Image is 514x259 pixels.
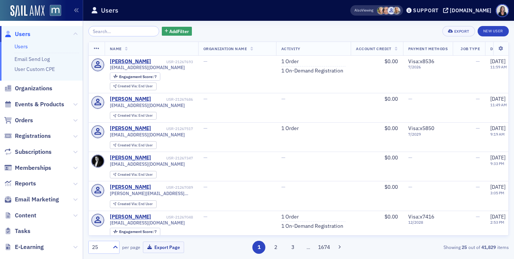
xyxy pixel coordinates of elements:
[110,141,157,149] div: Created Via: End User
[15,195,59,204] span: Email Marketing
[382,7,390,14] span: Katie Foo
[281,223,343,230] a: 1 On-Demand Registration
[281,95,285,102] span: —
[110,184,151,191] a: [PERSON_NAME]
[408,65,448,69] span: 7 / 2026
[110,96,151,103] a: [PERSON_NAME]
[15,100,64,109] span: Events & Products
[118,143,138,148] span: Created Via :
[408,220,448,225] span: 12 / 2028
[4,211,36,220] a: Content
[490,58,505,65] span: [DATE]
[15,243,44,251] span: E-Learning
[50,5,61,16] img: SailAMX
[118,201,138,206] span: Created Via :
[461,46,480,51] span: Job Type
[476,213,480,220] span: —
[169,28,189,35] span: Add Filter
[203,95,207,102] span: —
[281,125,299,132] a: 1 Order
[110,103,185,108] span: [EMAIL_ADDRESS][DOMAIN_NAME]
[118,113,138,118] span: Created Via :
[377,7,385,14] span: Rebekah Olson
[15,30,30,38] span: Users
[119,229,154,234] span: Engagement Score :
[203,154,207,161] span: —
[454,29,469,33] div: Export
[152,215,193,220] div: USR-21267048
[110,200,157,208] div: Created Via: End User
[152,126,193,131] div: USR-21267517
[15,164,51,172] span: Memberships
[15,116,33,124] span: Orders
[15,148,52,156] span: Subscriptions
[408,125,434,132] span: Visa : x5850
[374,244,509,250] div: Showing out of items
[88,26,159,36] input: Search…
[450,7,491,14] div: [DOMAIN_NAME]
[252,241,265,254] button: 1
[490,132,505,137] time: 9:19 AM
[490,220,504,225] time: 2:53 PM
[408,132,448,137] span: 7 / 2029
[15,179,36,188] span: Reports
[110,228,160,236] div: Engagement Score: 7
[45,5,61,17] a: View Homepage
[110,155,151,161] a: [PERSON_NAME]
[490,125,505,132] span: [DATE]
[110,220,185,226] span: [EMAIL_ADDRESS][DOMAIN_NAME]
[119,230,157,234] div: 7
[4,243,44,251] a: E-Learning
[4,148,52,156] a: Subscriptions
[408,58,434,65] span: Visa : x8536
[203,213,207,220] span: —
[476,154,480,161] span: —
[281,68,343,74] a: 1 On-Demand Registration
[118,84,153,88] div: End User
[384,213,398,220] span: $0.00
[152,185,193,190] div: USR-21267089
[4,84,52,93] a: Organizations
[384,58,398,65] span: $0.00
[393,7,400,14] span: Emily Trott
[496,4,509,17] span: Profile
[110,161,185,167] span: [EMAIL_ADDRESS][DOMAIN_NAME]
[203,46,247,51] span: Organization Name
[281,214,299,220] a: 1 Order
[110,58,151,65] div: [PERSON_NAME]
[118,143,153,148] div: End User
[281,154,285,161] span: —
[281,58,299,65] a: 1 Order
[118,114,153,118] div: End User
[10,5,45,17] img: SailAMX
[15,211,36,220] span: Content
[92,243,108,251] div: 25
[408,184,412,190] span: —
[4,164,51,172] a: Memberships
[162,27,192,36] button: AddFilter
[14,66,55,72] a: User Custom CPE
[408,154,412,161] span: —
[4,30,30,38] a: Users
[461,244,468,250] strong: 25
[387,7,395,14] span: Justin Chase
[203,184,207,190] span: —
[110,214,151,220] a: [PERSON_NAME]
[443,8,494,13] button: [DOMAIN_NAME]
[4,132,51,140] a: Registrations
[118,202,153,206] div: End User
[203,58,207,65] span: —
[118,84,138,88] span: Created Via :
[110,65,185,70] span: [EMAIL_ADDRESS][DOMAIN_NAME]
[408,213,434,220] span: Visa : x7416
[122,244,140,250] label: per page
[118,173,153,177] div: End User
[490,190,504,195] time: 3:05 PM
[203,125,207,132] span: —
[118,172,138,177] span: Created Via :
[490,64,507,69] time: 11:59 AM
